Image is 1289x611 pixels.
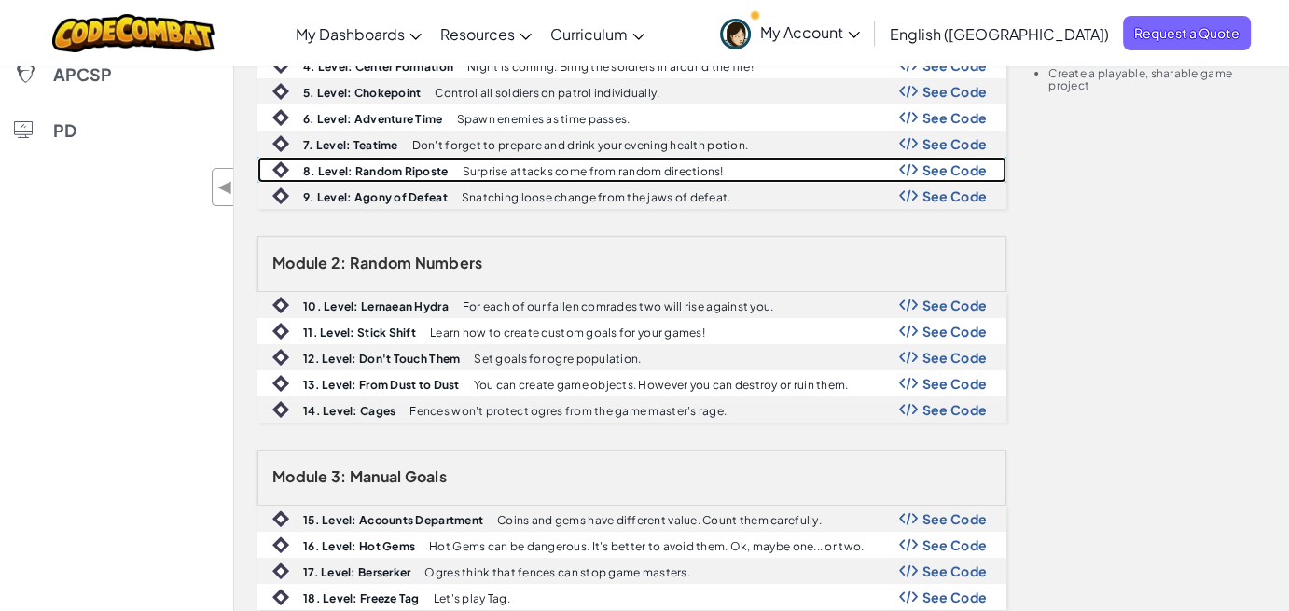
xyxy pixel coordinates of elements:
img: Show Code Logo [899,512,918,525]
b: 10. Level: Lernaean Hydra [303,299,449,313]
a: My Account [711,4,869,62]
img: IconIntro.svg [272,187,289,204]
span: Resources [440,24,515,44]
span: See Code [922,537,988,552]
a: 15. Level: Accounts Department Coins and gems have different value. Count them carefully. Show Co... [257,506,1006,532]
img: CodeCombat logo [52,14,215,52]
span: Module [272,466,328,486]
p: Learn how to create custom goals for your games! [430,326,705,339]
img: Show Code Logo [899,564,918,577]
a: 8. Level: Random Riposte Surprise attacks come from random directions! Show Code Logo See Code [257,157,1006,183]
b: 9. Level: Agony of Defeat [303,190,448,204]
b: 14. Level: Cages [303,404,395,418]
a: 6. Level: Adventure Time Spawn enemies as time passes. Show Code Logo See Code [257,104,1006,131]
p: Surprise attacks come from random directions! [462,165,723,177]
b: 11. Level: Stick Shift [303,326,416,340]
img: IconIntro.svg [272,135,289,152]
span: See Code [922,58,988,73]
b: 12. Level: Don't Touch Them [303,352,460,366]
span: Random Numbers [350,253,483,272]
p: Control all soldiers on patrol individually. [435,87,659,99]
img: Show Code Logo [899,351,918,364]
img: Show Code Logo [899,538,918,551]
img: IconIntro.svg [272,401,289,418]
a: 13. Level: From Dust to Dust You can create game objects. However you can destroy or ruin them. S... [257,370,1006,396]
span: See Code [922,402,988,417]
b: 17. Level: Berserker [303,565,410,579]
a: Resources [431,8,541,59]
img: Show Code Logo [899,189,918,202]
a: My Dashboards [286,8,431,59]
img: IconIntro.svg [272,109,289,126]
li: Create a playable, sharable game project [1048,67,1266,91]
span: My Account [760,22,860,42]
b: 8. Level: Random Riposte [303,164,448,178]
a: 17. Level: Berserker Ogres think that fences can stop game masters. Show Code Logo See Code [257,558,1006,584]
a: 7. Level: Teatime Don't forget to prepare and drink your evening health potion. Show Code Logo Se... [257,131,1006,157]
p: Coins and gems have different value. Count them carefully. [497,514,822,526]
span: See Code [922,110,988,125]
a: 10. Level: Lernaean Hydra For each of our fallen comrades two will rise against you. Show Code Lo... [257,292,1006,318]
p: Hot Gems can be dangerous. It's better to avoid them. Ok, maybe one... or two. [429,540,864,552]
p: Fences won't protect ogres from the game master's rage. [409,405,727,417]
span: Curriculum [550,24,628,44]
a: 5. Level: Chokepoint Control all soldiers on patrol individually. Show Code Logo See Code [257,78,1006,104]
span: Module [272,253,328,272]
img: Show Code Logo [899,299,918,312]
span: ◀ [217,174,233,201]
img: Show Code Logo [899,111,918,124]
a: 9. Level: Agony of Defeat Snatching loose change from the jaws of defeat. Show Code Logo See Code [257,183,1006,209]
span: See Code [922,84,988,99]
span: See Code [922,376,988,391]
a: English ([GEOGRAPHIC_DATA]) [880,8,1118,59]
img: IconIntro.svg [272,83,289,100]
img: IconIntro.svg [272,375,289,392]
b: 13. Level: From Dust to Dust [303,378,460,392]
img: Show Code Logo [899,137,918,150]
span: See Code [922,298,988,312]
p: You can create game objects. However you can destroy or ruin them. [474,379,849,391]
span: See Code [922,590,988,604]
p: Don't forget to prepare and drink your evening health potion. [412,139,748,151]
span: Manual Goals [350,466,447,486]
p: Snatching loose change from the jaws of defeat. [462,191,731,203]
a: 14. Level: Cages Fences won't protect ogres from the game master's rage. Show Code Logo See Code [257,396,1006,423]
a: 12. Level: Don't Touch Them Set goals for ogre population. Show Code Logo See Code [257,344,1006,370]
p: Spawn enemies as time passes. [456,113,630,125]
span: See Code [922,563,988,578]
span: See Code [922,511,988,526]
b: 18. Level: Freeze Tag [303,591,420,605]
span: See Code [922,136,988,151]
a: Request a Quote [1123,16,1251,50]
a: 18. Level: Freeze Tag Let's play Tag. Show Code Logo See Code [257,584,1006,610]
a: Curriculum [541,8,654,59]
a: 16. Level: Hot Gems Hot Gems can be dangerous. It's better to avoid them. Ok, maybe one... or two... [257,532,1006,558]
b: 6. Level: Adventure Time [303,112,442,126]
span: 3: [331,466,347,486]
p: Set goals for ogre population. [474,353,641,365]
img: Show Code Logo [899,377,918,390]
b: 16. Level: Hot Gems [303,539,415,553]
span: See Code [922,324,988,339]
p: For each of our fallen comrades two will rise against you. [463,300,774,312]
img: Show Code Logo [899,163,918,176]
a: 11. Level: Stick Shift Learn how to create custom goals for your games! Show Code Logo See Code [257,318,1006,344]
img: IconIntro.svg [272,323,289,340]
span: See Code [922,162,988,177]
img: IconIntro.svg [272,297,289,313]
b: 5. Level: Chokepoint [303,86,421,100]
img: Show Code Logo [899,403,918,416]
p: Ogres think that fences can stop game masters. [424,566,689,578]
img: Show Code Logo [899,85,918,98]
img: IconIntro.svg [272,536,289,553]
span: See Code [922,188,988,203]
img: IconIntro.svg [272,562,289,579]
p: Night is coming. Bring the soldiers in around the fire! [467,61,754,73]
b: 15. Level: Accounts Department [303,513,483,527]
img: Show Code Logo [899,325,918,338]
img: IconIntro.svg [272,510,289,527]
span: English ([GEOGRAPHIC_DATA]) [890,24,1109,44]
img: avatar [720,19,751,49]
